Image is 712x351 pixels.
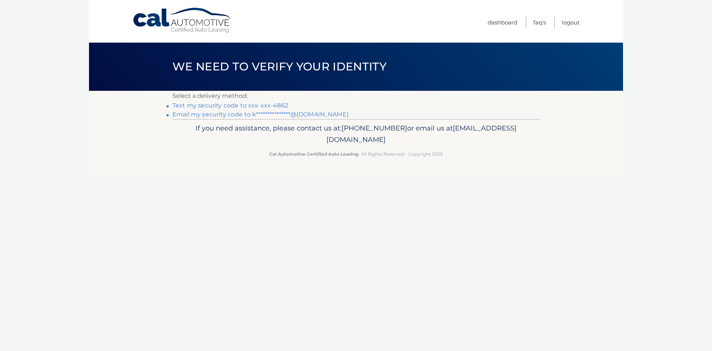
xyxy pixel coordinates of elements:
[177,122,535,146] p: If you need assistance, please contact us at: or email us at
[132,7,233,34] a: Cal Automotive
[269,151,358,157] strong: Cal Automotive Certified Auto Leasing
[342,124,407,132] span: [PHONE_NUMBER]
[488,16,517,29] a: Dashboard
[172,102,288,109] a: Text my security code to xxx-xxx-4862
[172,91,540,101] p: Select a delivery method:
[533,16,546,29] a: FAQ's
[172,60,386,73] span: We need to verify your identity
[562,16,580,29] a: Logout
[177,150,535,158] p: - All Rights Reserved - Copyright 2025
